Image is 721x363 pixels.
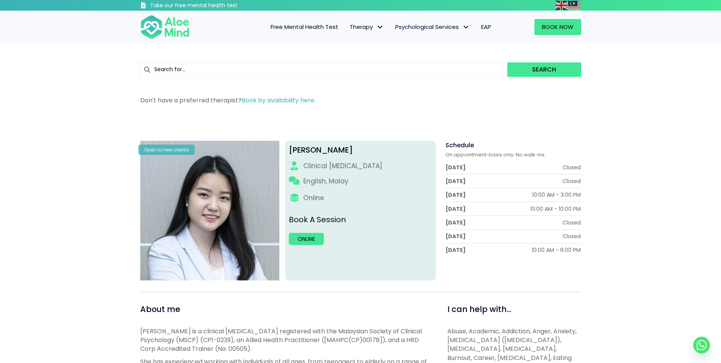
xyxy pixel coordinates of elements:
[568,1,580,10] img: ms
[289,214,432,225] p: Book A Session
[140,62,508,77] input: Search for...
[445,191,466,199] div: [DATE]
[563,164,581,171] div: Closed
[390,19,475,35] a: Psychological ServicesPsychological Services: submenu
[271,23,338,31] span: Free Mental Health Test
[445,164,466,171] div: [DATE]
[289,233,324,245] a: Online
[140,2,278,11] a: Take our free mental health test
[542,23,574,31] span: Book Now
[693,337,710,353] a: Whatsapp
[242,96,315,105] a: Book by availability here.
[375,22,386,33] span: Therapy: submenu
[140,304,180,315] span: About me
[532,191,581,199] div: 10:00 AM - 3:00 PM
[475,19,497,35] a: EAP
[532,246,581,254] div: 10:00 AM - 6:00 PM
[140,96,581,105] p: Don't have a preferred therapist?
[563,232,581,240] div: Closed
[344,19,390,35] a: TherapyTherapy: submenu
[445,151,545,158] span: On appointment-basis only. No walk-ins
[481,23,491,31] span: EAP
[138,145,195,155] div: Open to new clients
[395,23,470,31] span: Psychological Services
[445,205,466,213] div: [DATE]
[447,304,511,315] span: I can help with...
[555,1,567,10] img: en
[445,141,474,150] span: Schedule
[461,22,472,33] span: Psychological Services: submenu
[140,141,280,280] img: Yen Li Clinical Psychologist
[445,246,466,254] div: [DATE]
[445,177,466,185] div: [DATE]
[140,14,190,40] img: Aloe mind Logo
[555,1,568,10] a: English
[265,19,344,35] a: Free Mental Health Test
[200,19,497,35] nav: Menu
[350,23,384,31] span: Therapy
[563,219,581,226] div: Closed
[140,327,430,353] p: [PERSON_NAME] is a clinical [MEDICAL_DATA] registered with the Malaysian Society of Clinical Psyc...
[563,177,581,185] div: Closed
[289,145,432,156] div: [PERSON_NAME]
[507,62,581,77] button: Search
[568,1,581,10] a: Malay
[530,205,581,213] div: 10:00 AM - 10:00 PM
[303,193,324,203] div: Online
[303,177,349,186] p: English, Malay
[445,232,466,240] div: [DATE]
[150,2,278,10] h3: Take our free mental health test
[445,219,466,226] div: [DATE]
[534,19,581,35] a: Book Now
[303,161,382,171] div: Clinical [MEDICAL_DATA]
